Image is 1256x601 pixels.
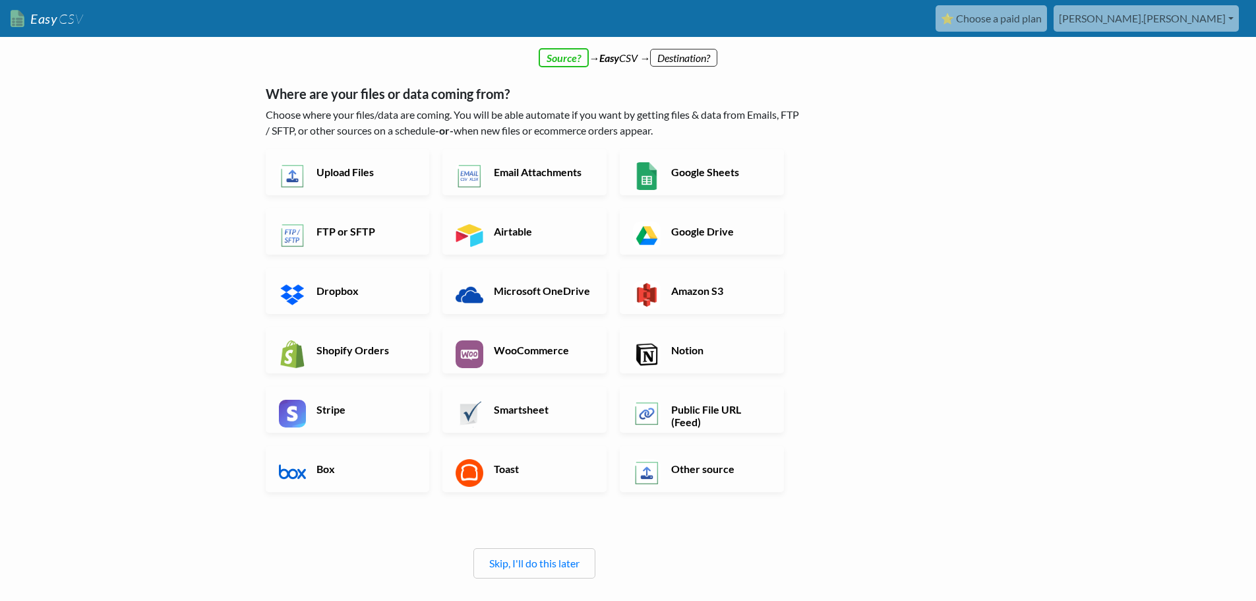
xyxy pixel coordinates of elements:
img: Microsoft OneDrive App & API [456,281,483,309]
a: [PERSON_NAME].[PERSON_NAME] [1054,5,1239,32]
a: Skip, I'll do this later [489,557,580,569]
img: Smartsheet App & API [456,400,483,427]
h6: Shopify Orders [313,344,417,356]
a: EasyCSV [11,5,83,32]
h6: Amazon S3 [668,284,771,297]
a: WooCommerce [442,327,607,373]
img: Public File URL App & API [633,400,661,427]
h6: Box [313,462,417,475]
img: Stripe App & API [279,400,307,427]
a: Upload Files [266,149,430,195]
a: Email Attachments [442,149,607,195]
img: Airtable App & API [456,222,483,249]
img: Email New CSV or XLSX File App & API [456,162,483,190]
img: Toast App & API [456,459,483,487]
h6: FTP or SFTP [313,225,417,237]
h6: Stripe [313,403,417,416]
a: Amazon S3 [620,268,784,314]
h6: Dropbox [313,284,417,297]
a: Notion [620,327,784,373]
a: Box [266,446,430,492]
h5: Where are your files or data coming from? [266,86,803,102]
a: Google Sheets [620,149,784,195]
h6: WooCommerce [491,344,594,356]
h6: Smartsheet [491,403,594,416]
b: -or- [435,124,454,137]
a: Toast [442,446,607,492]
h6: Email Attachments [491,166,594,178]
a: Stripe [266,387,430,433]
img: Dropbox App & API [279,281,307,309]
a: Airtable [442,208,607,255]
img: Shopify App & API [279,340,307,368]
h6: Airtable [491,225,594,237]
a: Dropbox [266,268,430,314]
a: Public File URL (Feed) [620,387,784,433]
img: Amazon S3 App & API [633,281,661,309]
h6: Other source [668,462,771,475]
img: Notion App & API [633,340,661,368]
img: FTP or SFTP App & API [279,222,307,249]
h6: Microsoft OneDrive [491,284,594,297]
h6: Notion [668,344,771,356]
a: Microsoft OneDrive [442,268,607,314]
p: Choose where your files/data are coming. You will be able automate if you want by getting files &... [266,107,803,139]
a: Smartsheet [442,387,607,433]
img: WooCommerce App & API [456,340,483,368]
img: Other Source App & API [633,459,661,487]
img: Google Drive App & API [633,222,661,249]
div: → CSV → [253,37,1004,66]
a: Google Drive [620,208,784,255]
img: Box App & API [279,459,307,487]
span: CSV [57,11,83,27]
h6: Upload Files [313,166,417,178]
h6: Toast [491,462,594,475]
h6: Public File URL (Feed) [668,403,771,428]
a: ⭐ Choose a paid plan [936,5,1047,32]
a: FTP or SFTP [266,208,430,255]
h6: Google Drive [668,225,771,237]
a: Shopify Orders [266,327,430,373]
img: Google Sheets App & API [633,162,661,190]
img: Upload Files App & API [279,162,307,190]
h6: Google Sheets [668,166,771,178]
a: Other source [620,446,784,492]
